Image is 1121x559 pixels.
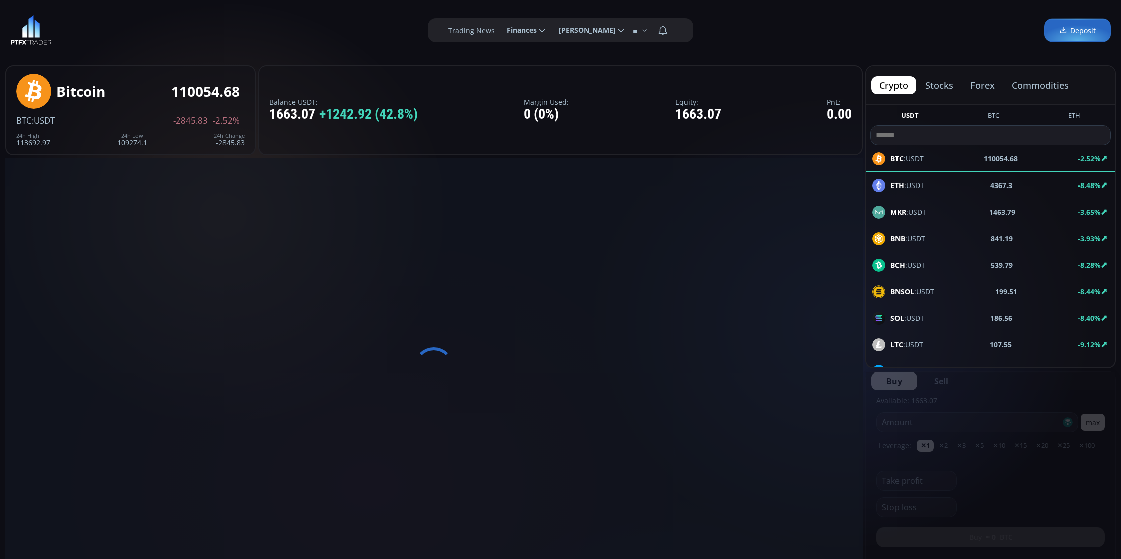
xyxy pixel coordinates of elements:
div: 1663.07 [675,107,721,122]
span: :USDT [890,207,926,217]
b: -8.44% [1078,287,1101,296]
span: Finances [500,20,537,40]
b: 4367.3 [990,180,1012,191]
b: 23.26 [992,366,1010,377]
span: :USDT [890,313,924,323]
b: ETH [890,180,904,190]
div: 24h High [16,133,50,139]
button: stocks [917,76,961,94]
b: 841.19 [991,233,1013,244]
b: -8.28% [1078,260,1101,270]
span: :USDT [890,366,927,377]
span: BTC [16,115,32,126]
span: Deposit [1059,25,1096,36]
div: Bitcoin [56,84,105,99]
button: ETH [1064,111,1084,123]
label: PnL: [827,98,852,106]
span: :USDT [890,286,934,297]
b: -3.65% [1078,207,1101,217]
div: 24h Change [214,133,245,139]
button: BTC [984,111,1003,123]
b: 186.56 [990,313,1012,323]
b: 1463.79 [989,207,1015,217]
span: -2845.83 [173,116,208,125]
button: forex [962,76,1003,94]
a: Deposit [1044,19,1111,42]
button: crypto [871,76,916,94]
b: BCH [890,260,905,270]
label: Margin Used: [524,98,569,106]
label: Trading News [448,25,495,36]
img: LOGO [10,15,52,45]
button: USDT [897,111,923,123]
div: 110054.68 [171,84,240,99]
span: :USDT [32,115,55,126]
span: :USDT [890,180,924,191]
b: LINK [890,366,907,376]
div: 113692.97 [16,133,50,146]
b: BNB [890,234,905,243]
div: 109274.1 [117,133,147,146]
div: 0.00 [827,107,852,122]
b: LTC [890,340,903,349]
label: Equity: [675,98,721,106]
b: -8.48% [1078,180,1101,190]
b: MKR [890,207,906,217]
b: 539.79 [991,260,1013,270]
label: Balance USDT: [269,98,418,106]
div: 24h Low [117,133,147,139]
b: SOL [890,313,904,323]
b: -3.93% [1078,234,1101,243]
span: :USDT [890,339,923,350]
b: -10.44% [1074,366,1101,376]
span: -2.52% [213,116,240,125]
button: commodities [1004,76,1077,94]
div: -2845.83 [214,133,245,146]
div: 1663.07 [269,107,418,122]
div: 0 (0%) [524,107,569,122]
b: -8.40% [1078,313,1101,323]
b: 199.51 [995,286,1017,297]
b: 107.55 [990,339,1012,350]
span: +1242.92 (42.8%) [319,107,418,122]
b: -9.12% [1078,340,1101,349]
span: :USDT [890,260,925,270]
span: :USDT [890,233,925,244]
b: BNSOL [890,287,914,296]
span: [PERSON_NAME] [552,20,616,40]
